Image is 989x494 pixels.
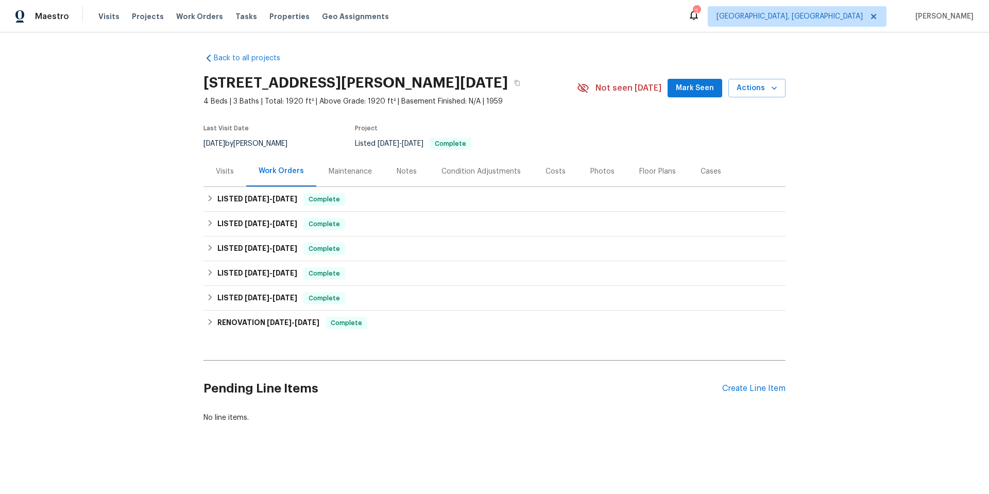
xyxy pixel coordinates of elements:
div: Costs [545,166,566,177]
span: Complete [304,194,344,205]
h6: LISTED [217,218,297,230]
span: [DATE] [378,140,399,147]
span: - [267,319,319,326]
span: - [245,269,297,277]
div: Cases [701,166,721,177]
div: Create Line Item [722,384,786,394]
h6: RENOVATION [217,317,319,329]
div: Condition Adjustments [441,166,521,177]
span: - [245,195,297,202]
div: Notes [397,166,417,177]
button: Copy Address [508,74,526,92]
span: [GEOGRAPHIC_DATA], [GEOGRAPHIC_DATA] [717,11,863,22]
span: [DATE] [245,294,269,301]
span: Work Orders [176,11,223,22]
span: Mark Seen [676,82,714,95]
span: Last Visit Date [203,125,249,131]
span: Projects [132,11,164,22]
div: Floor Plans [639,166,676,177]
span: [DATE] [203,140,225,147]
div: LISTED [DATE]-[DATE]Complete [203,261,786,286]
span: - [245,245,297,252]
span: [DATE] [272,195,297,202]
div: LISTED [DATE]-[DATE]Complete [203,187,786,212]
span: Properties [269,11,310,22]
div: Visits [216,166,234,177]
span: [PERSON_NAME] [911,11,974,22]
div: Work Orders [259,166,304,176]
div: LISTED [DATE]-[DATE]Complete [203,236,786,261]
h6: LISTED [217,243,297,255]
span: Project [355,125,378,131]
span: 4 Beds | 3 Baths | Total: 1920 ft² | Above Grade: 1920 ft² | Basement Finished: N/A | 1959 [203,96,577,107]
span: [DATE] [402,140,423,147]
span: [DATE] [272,269,297,277]
span: Complete [304,244,344,254]
div: Maintenance [329,166,372,177]
button: Mark Seen [668,79,722,98]
span: - [378,140,423,147]
span: [DATE] [245,220,269,227]
span: [DATE] [272,220,297,227]
div: RENOVATION [DATE]-[DATE]Complete [203,311,786,335]
span: Complete [304,268,344,279]
div: LISTED [DATE]-[DATE]Complete [203,212,786,236]
h2: [STREET_ADDRESS][PERSON_NAME][DATE] [203,78,508,88]
div: LISTED [DATE]-[DATE]Complete [203,286,786,311]
span: [DATE] [245,195,269,202]
h6: LISTED [217,267,297,280]
span: Complete [304,293,344,303]
span: [DATE] [272,245,297,252]
span: Listed [355,140,471,147]
span: [DATE] [267,319,292,326]
h2: Pending Line Items [203,365,722,413]
span: Maestro [35,11,69,22]
span: Complete [431,141,470,147]
span: Actions [737,82,777,95]
span: Tasks [235,13,257,20]
span: Visits [98,11,120,22]
div: 2 [693,6,700,16]
div: No line items. [203,413,786,423]
button: Actions [728,79,786,98]
span: Not seen [DATE] [595,83,661,93]
div: Photos [590,166,615,177]
a: Back to all projects [203,53,302,63]
span: - [245,220,297,227]
span: [DATE] [245,245,269,252]
span: Complete [304,219,344,229]
span: - [245,294,297,301]
h6: LISTED [217,292,297,304]
span: [DATE] [245,269,269,277]
h6: LISTED [217,193,297,206]
span: [DATE] [295,319,319,326]
span: [DATE] [272,294,297,301]
span: Complete [327,318,366,328]
span: Geo Assignments [322,11,389,22]
div: by [PERSON_NAME] [203,138,300,150]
